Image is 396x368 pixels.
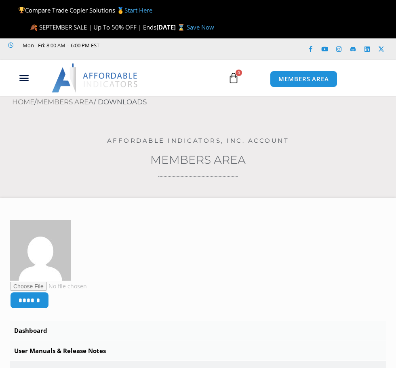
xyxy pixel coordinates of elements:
[52,63,139,93] img: LogoAI | Affordable Indicators – NinjaTrader
[216,66,251,90] a: 0
[187,23,214,31] a: Save Now
[10,341,386,361] a: User Manuals & Release Notes
[150,153,246,167] a: Members Area
[10,220,71,281] img: 27dca57fa238ec97c7d468e5133aff8ae06bd06a6bb53c598ea1fd8e9871422f
[12,98,34,106] a: Home
[278,76,329,82] span: MEMBERS AREA
[107,137,289,144] a: Affordable Indicators, Inc. Account
[18,6,152,14] span: Compare Trade Copier Solutions 🥇
[156,23,187,31] strong: [DATE] ⌛
[10,321,386,341] a: Dashboard
[30,23,156,31] span: 🍂 SEPTEMBER SALE | Up To 50% OFF | Ends
[124,6,152,14] a: Start Here
[12,96,396,109] nav: Breadcrumb
[4,70,44,86] div: Menu Toggle
[270,71,337,87] a: MEMBERS AREA
[37,98,94,106] a: Members Area
[19,7,25,13] img: 🏆
[236,70,242,76] span: 0
[8,50,129,58] iframe: Customer reviews powered by Trustpilot
[21,40,99,50] span: Mon - Fri: 8:00 AM – 6:00 PM EST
